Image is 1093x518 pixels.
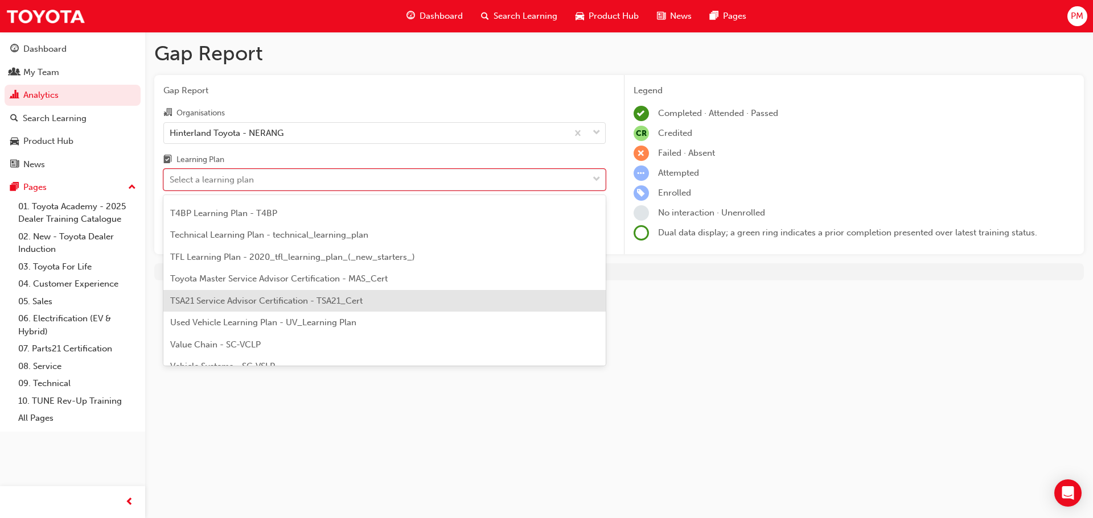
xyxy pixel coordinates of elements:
[634,84,1075,97] div: Legend
[6,3,85,29] img: Trak
[14,392,141,410] a: 10. TUNE Rev-Up Training
[170,317,356,328] span: Used Vehicle Learning Plan - UV_Learning Plan
[170,173,254,187] div: Select a learning plan
[634,165,649,181] span: learningRecordVerb_ATTEMPT-icon
[5,131,141,152] a: Product Hub
[5,177,141,198] button: Pages
[14,358,141,375] a: 08. Service
[10,44,19,55] span: guage-icon
[472,5,566,28] a: search-iconSearch Learning
[658,227,1037,238] span: Dual data display; a green ring indicates a prior completion presented over latest training status.
[163,84,606,97] span: Gap Report
[593,172,601,187] span: down-icon
[5,85,141,106] a: Analytics
[5,108,141,129] a: Search Learning
[14,310,141,340] a: 06. Electrification (EV & Hybrid)
[163,108,172,118] span: organisation-icon
[5,36,141,177] button: DashboardMy TeamAnalyticsSearch LearningProduct HubNews
[634,126,649,141] span: null-icon
[397,5,472,28] a: guage-iconDashboard
[1054,479,1082,507] div: Open Intercom Messenger
[634,185,649,201] span: learningRecordVerb_ENROLL-icon
[170,339,261,350] span: Value Chain - SC-VCLP
[658,208,765,218] span: No interaction · Unenrolled
[10,136,19,147] span: car-icon
[176,154,224,165] div: Learning Plan
[10,160,19,170] span: news-icon
[634,146,649,161] span: learningRecordVerb_FAIL-icon
[576,9,584,23] span: car-icon
[23,158,45,171] div: News
[170,361,275,371] span: Vehicle Systems - SC-VSLP
[1067,6,1087,26] button: PM
[1071,10,1083,23] span: PM
[658,188,691,198] span: Enrolled
[634,205,649,221] span: learningRecordVerb_NONE-icon
[170,208,277,218] span: T4BP Learning Plan - T4BP
[658,168,699,178] span: Attempted
[5,39,141,60] a: Dashboard
[658,108,778,118] span: Completed · Attended · Passed
[23,135,73,148] div: Product Hub
[481,9,489,23] span: search-icon
[10,68,19,78] span: people-icon
[566,5,648,28] a: car-iconProduct Hub
[723,10,746,23] span: Pages
[170,273,388,284] span: Toyota Master Service Advisor Certification - MAS_Cert
[23,43,67,56] div: Dashboard
[176,107,225,119] div: Organisations
[10,183,19,193] span: pages-icon
[14,375,141,392] a: 09. Technical
[14,275,141,293] a: 04. Customer Experience
[23,66,59,79] div: My Team
[170,252,415,262] span: TFL Learning Plan - 2020_tfl_learning_plan_(_new_starters_)
[170,126,283,139] div: Hinterland Toyota - NERANG
[170,296,363,306] span: TSA21 Service Advisor Certification - TSA21_Cert
[154,41,1084,66] h1: Gap Report
[658,128,692,138] span: Credited
[170,230,368,240] span: Technical Learning Plan - technical_learning_plan
[657,9,665,23] span: news-icon
[10,90,19,101] span: chart-icon
[23,112,87,125] div: Search Learning
[658,148,715,158] span: Failed · Absent
[14,293,141,310] a: 05. Sales
[125,495,134,509] span: prev-icon
[128,180,136,195] span: up-icon
[14,409,141,427] a: All Pages
[14,198,141,228] a: 01. Toyota Academy - 2025 Dealer Training Catalogue
[589,10,639,23] span: Product Hub
[420,10,463,23] span: Dashboard
[14,228,141,258] a: 02. New - Toyota Dealer Induction
[634,106,649,121] span: learningRecordVerb_COMPLETE-icon
[10,114,18,124] span: search-icon
[14,340,141,358] a: 07. Parts21 Certification
[670,10,692,23] span: News
[163,155,172,165] span: learningplan-icon
[494,10,557,23] span: Search Learning
[14,258,141,276] a: 03. Toyota For Life
[648,5,701,28] a: news-iconNews
[406,9,415,23] span: guage-icon
[710,9,718,23] span: pages-icon
[701,5,755,28] a: pages-iconPages
[23,181,47,194] div: Pages
[5,62,141,83] a: My Team
[593,126,601,140] span: down-icon
[5,154,141,175] a: News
